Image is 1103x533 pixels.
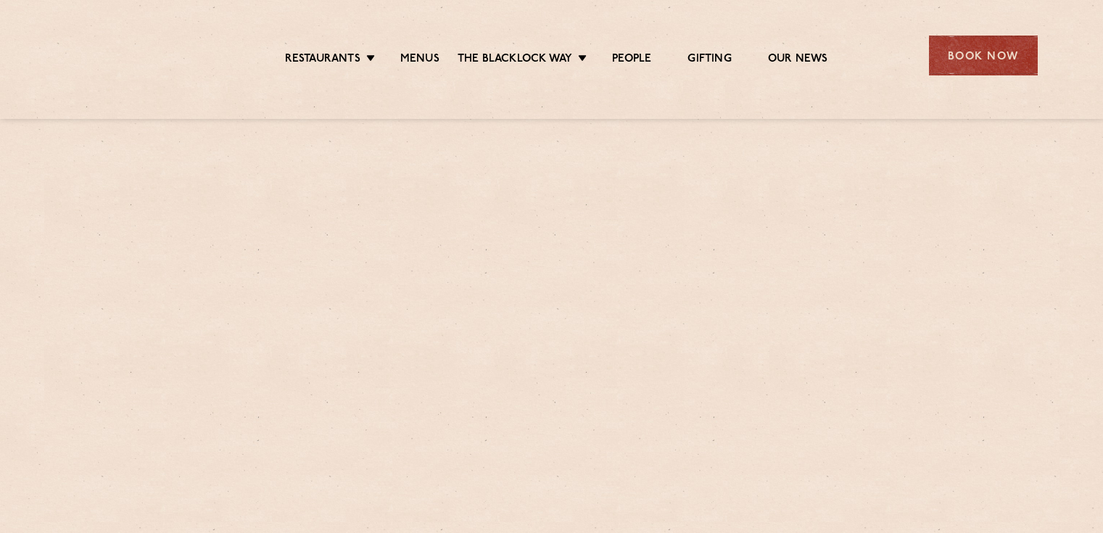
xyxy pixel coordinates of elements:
[400,52,439,67] a: Menus
[687,52,731,67] a: Gifting
[929,36,1038,75] div: Book Now
[768,52,828,67] a: Our News
[66,14,191,97] img: svg%3E
[612,52,651,67] a: People
[458,52,572,67] a: The Blacklock Way
[285,52,360,67] a: Restaurants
